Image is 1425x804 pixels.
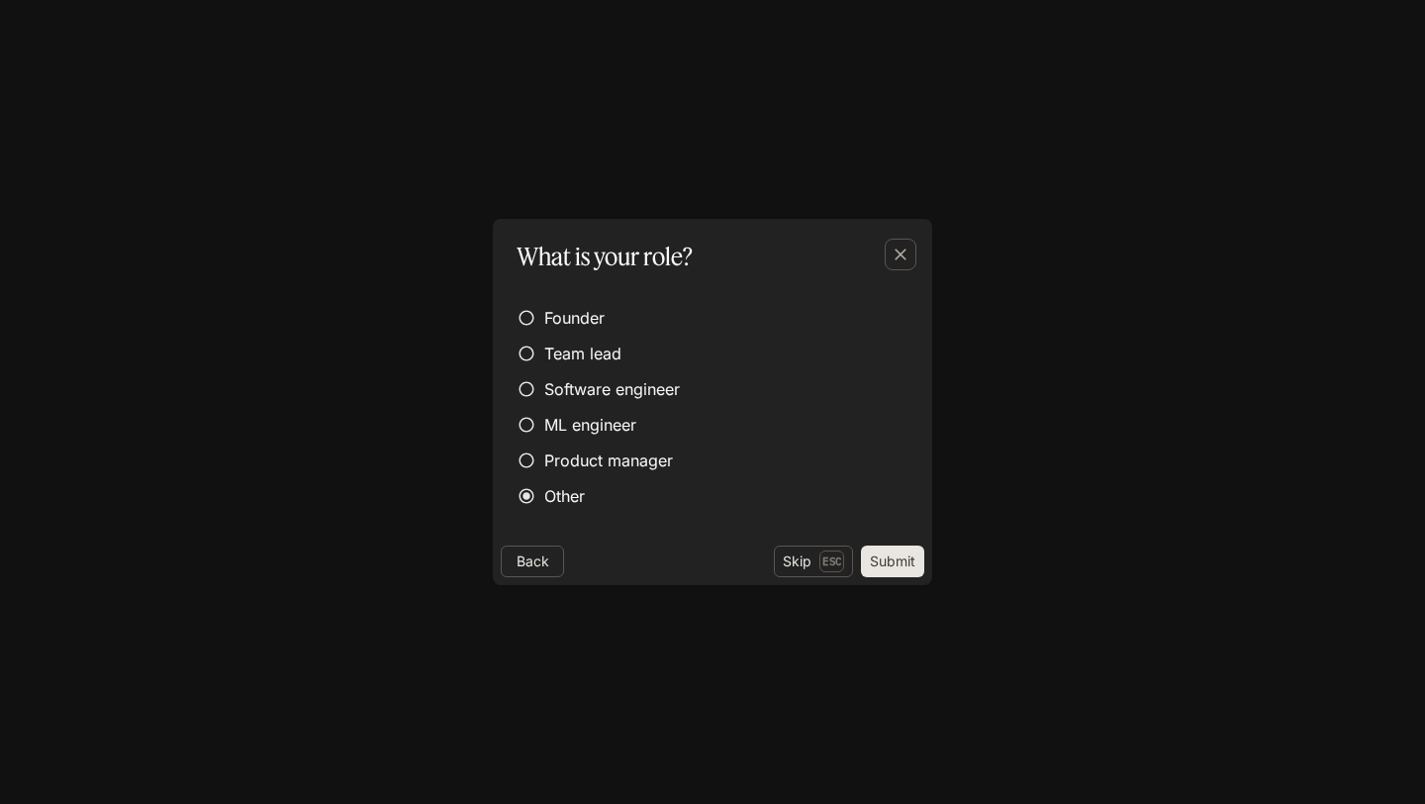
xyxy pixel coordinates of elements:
[544,306,605,330] span: Founder
[544,484,585,508] span: Other
[501,546,564,577] button: Back
[774,546,853,577] button: SkipEsc
[544,449,673,472] span: Product manager
[819,551,844,572] p: Esc
[544,342,621,365] span: Team lead
[544,413,636,437] span: ML engineer
[544,377,680,401] span: Software engineer
[517,239,693,274] p: What is your role?
[861,546,924,577] button: Submit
